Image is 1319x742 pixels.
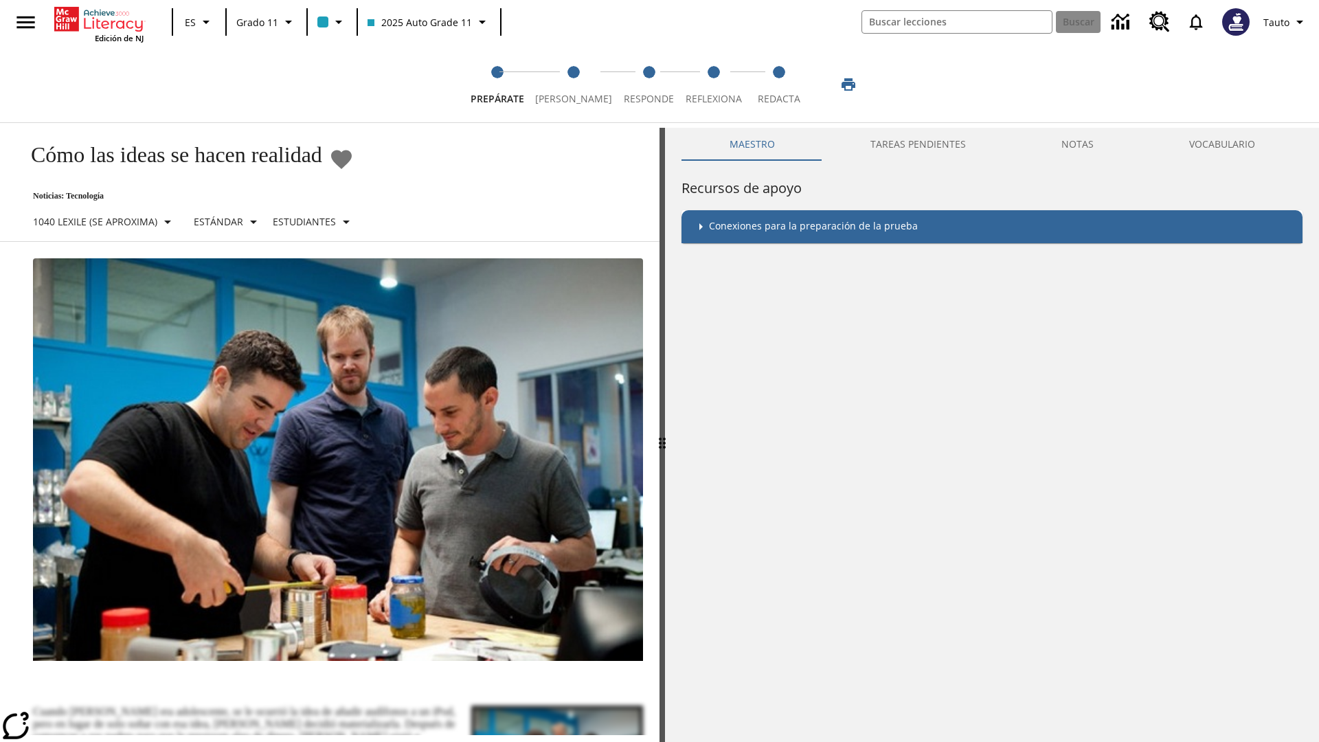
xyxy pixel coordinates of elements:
button: Redacta step 5 of 5 [742,47,815,122]
img: El fundador de Quirky, Ben Kaufman prueba un nuevo producto con un compañero de trabajo, Gaz Brow... [33,258,643,661]
div: Pulsa la tecla de intro o la barra espaciadora y luego presiona las flechas de derecha e izquierd... [659,128,665,742]
span: Prepárate [471,92,524,105]
h6: Recursos de apoyo [681,177,1303,199]
button: Escoja un nuevo avatar [1214,4,1258,40]
span: Tauto [1263,15,1289,30]
p: Conexiones para la preparación de la prueba [709,218,918,235]
button: VOCABULARIO [1141,128,1303,161]
button: Seleccionar estudiante [267,210,360,234]
span: Responde [624,92,674,105]
button: TAREAS PENDIENTES [822,128,1013,161]
button: Lenguaje: ES, Selecciona un idioma [177,10,221,34]
button: Reflexiona step 4 of 5 [675,47,753,122]
div: activity [665,128,1319,742]
span: Edición de NJ [95,33,144,43]
input: Buscar campo [862,11,1052,33]
span: [PERSON_NAME] [535,92,612,105]
button: Seleccione Lexile, 1040 Lexile (Se aproxima) [27,210,181,234]
button: Tipo de apoyo, Estándar [188,210,267,234]
p: 1040 Lexile (Se aproxima) [33,214,157,229]
span: Reflexiona [686,92,742,105]
button: NOTAS [1013,128,1141,161]
p: Estudiantes [273,214,336,229]
button: Lee step 2 of 5 [524,47,623,122]
button: Prepárate step 1 of 5 [460,47,535,122]
span: ES [185,15,196,30]
span: Redacta [758,92,800,105]
button: Perfil/Configuración [1258,10,1314,34]
span: Grado 11 [236,15,278,30]
a: Centro de información [1103,3,1141,41]
button: Añadir a mis Favoritas - Cómo las ideas se hacen realidad [329,147,354,171]
a: Notificaciones [1178,4,1214,40]
button: Clase: 2025 Auto Grade 11, Selecciona una clase [362,10,496,34]
div: Conexiones para la preparación de la prueba [681,210,1303,243]
button: Responde step 3 of 5 [612,47,686,122]
button: Maestro [681,128,822,161]
a: Centro de recursos, Se abrirá en una pestaña nueva. [1141,3,1178,41]
div: Portada [54,4,144,43]
button: El color de la clase es azul claro. Cambiar el color de la clase. [312,10,352,34]
h1: Cómo las ideas se hacen realidad [16,142,322,168]
p: Estándar [194,214,243,229]
button: Imprimir [826,72,870,97]
button: Abrir el menú lateral [5,2,46,43]
button: Grado: Grado 11, Elige un grado [231,10,302,34]
div: Instructional Panel Tabs [681,128,1303,161]
span: 2025 Auto Grade 11 [368,15,472,30]
p: Noticias: Tecnología [16,191,360,201]
img: Avatar [1222,8,1250,36]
